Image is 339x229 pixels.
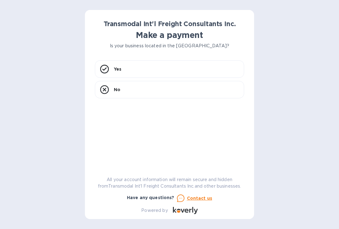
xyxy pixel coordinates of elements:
p: No [114,86,120,93]
b: Have any questions? [127,195,174,200]
p: Is your business located in the [GEOGRAPHIC_DATA]? [95,43,244,49]
u: Contact us [187,196,212,201]
p: Powered by [141,207,168,214]
b: Transmodal Int'l Freight Consultants Inc. [104,20,236,28]
h1: Make a payment [95,30,244,40]
p: All your account information will remain secure and hidden from Transmodal Int'l Freight Consulta... [95,176,244,189]
p: Yes [114,66,121,72]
